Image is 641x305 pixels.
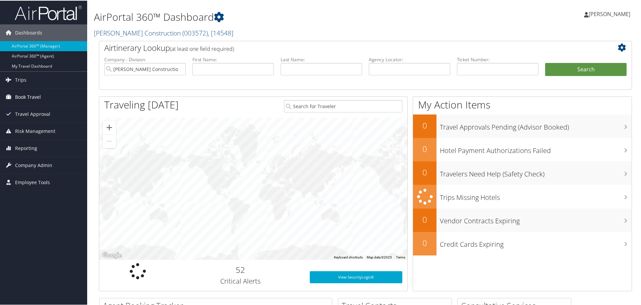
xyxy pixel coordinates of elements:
[94,28,233,37] a: [PERSON_NAME] Construction
[413,137,632,161] a: 0Hotel Payment Authorizations Failed
[94,9,456,23] h1: AirPortal 360™ Dashboard
[457,56,538,62] label: Ticket Number:
[413,213,436,225] h2: 0
[182,28,208,37] span: ( 003572 )
[15,156,52,173] span: Company Admin
[413,97,632,111] h1: My Action Items
[413,119,436,131] h2: 0
[284,99,402,112] input: Search for Traveler
[192,56,274,62] label: First Name:
[413,114,632,137] a: 0Travel Approvals Pending (Advisor Booked)
[334,254,363,259] button: Keyboard shortcuts
[413,237,436,248] h2: 0
[584,3,637,23] a: [PERSON_NAME]
[440,165,632,178] h3: Travelers Need Help (Safety Check)
[440,119,632,131] h3: Travel Approvals Pending (Advisor Booked)
[396,255,405,258] a: Terms
[413,184,632,208] a: Trips Missing Hotels
[15,105,50,122] span: Travel Approval
[440,189,632,202] h3: Trips Missing Hotels
[103,120,116,134] button: Zoom in
[15,4,82,20] img: airportal-logo.png
[440,212,632,225] h3: Vendor Contracts Expiring
[15,88,41,105] span: Book Travel
[170,45,234,52] span: (at least one field required)
[413,208,632,231] a: 0Vendor Contracts Expiring
[281,56,362,62] label: Last Name:
[15,122,55,139] span: Risk Management
[15,71,26,88] span: Trips
[101,250,123,259] a: Open this area in Google Maps (opens a new window)
[208,28,233,37] span: , [ 14548 ]
[367,255,392,258] span: Map data ©2025
[181,263,300,275] h2: 52
[181,276,300,285] h3: Critical Alerts
[369,56,450,62] label: Agency Locator:
[104,56,186,62] label: Company - Division:
[413,161,632,184] a: 0Travelers Need Help (Safety Check)
[101,250,123,259] img: Google
[15,173,50,190] span: Employee Tools
[104,97,179,111] h1: Traveling [DATE]
[413,143,436,154] h2: 0
[440,142,632,155] h3: Hotel Payment Authorizations Failed
[15,139,37,156] span: Reporting
[310,271,402,283] a: View SecurityLogic®
[15,24,42,41] span: Dashboards
[103,134,116,147] button: Zoom out
[545,62,627,76] button: Search
[104,42,582,53] h2: Airtinerary Lookup
[413,166,436,177] h2: 0
[589,10,630,17] span: [PERSON_NAME]
[413,231,632,255] a: 0Credit Cards Expiring
[440,236,632,248] h3: Credit Cards Expiring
